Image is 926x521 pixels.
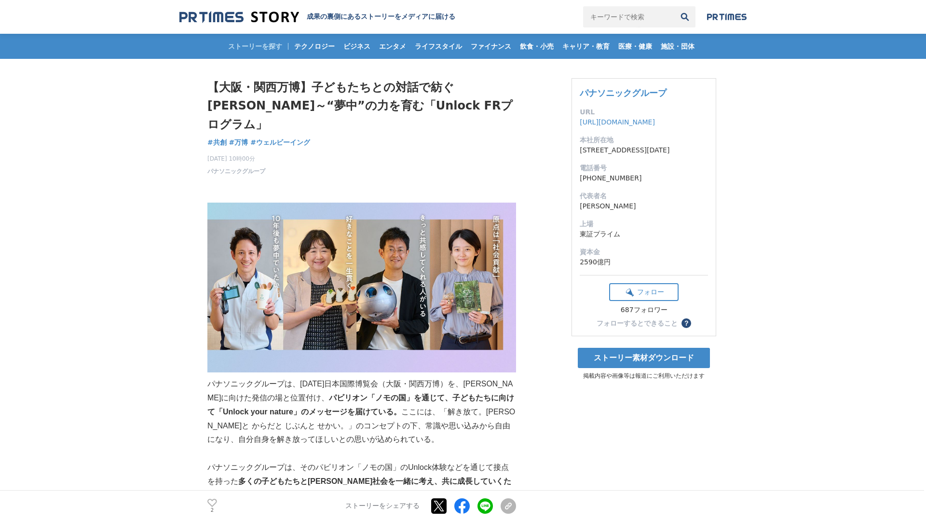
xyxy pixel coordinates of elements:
h1: 【大阪・関西万博】子どもたちとの対話で紡ぐ[PERSON_NAME]～“夢中”の力を育む「Unlock FRプログラム」 [207,78,516,134]
a: [URL][DOMAIN_NAME] [580,118,655,126]
dt: 電話番号 [580,163,708,173]
dd: [PHONE_NUMBER] [580,173,708,183]
span: キャリア・教育 [558,42,613,51]
span: テクノロジー [290,42,339,51]
a: テクノロジー [290,34,339,59]
a: ライフスタイル [411,34,466,59]
span: [DATE] 10時00分 [207,154,265,163]
span: 飲食・小売 [516,42,558,51]
a: #ウェルビーイング [250,137,310,148]
a: パナソニックグループ [580,88,667,98]
span: ？ [683,320,690,327]
p: 2 [207,508,217,513]
span: #共創 [207,138,227,147]
dt: 代表者名 [580,191,708,201]
button: 検索 [674,6,695,27]
dd: 2590億円 [580,257,708,267]
a: 飲食・小売 [516,34,558,59]
img: prtimes [707,13,747,21]
span: ファイナンス [467,42,515,51]
p: パナソニックグループは、[DATE]日本国際博覧会（大阪・関西万博）を、[PERSON_NAME]に向けた発信の場と位置付け、 ここには、「解き放て。[PERSON_NAME]と からだと じぶ... [207,377,516,447]
a: エンタメ [375,34,410,59]
h2: 成果の裏側にあるストーリーをメディアに届ける [307,13,455,21]
a: ビジネス [340,34,374,59]
span: ライフスタイル [411,42,466,51]
p: 掲載内容や画像等は報道にご利用いただけます [572,372,716,380]
strong: パビリオン「ノモの国」を通じて、子どもたちに向けて「Unlock your nature」のメッセージを届けている。 [207,394,514,416]
a: 成果の裏側にあるストーリーをメディアに届ける 成果の裏側にあるストーリーをメディアに届ける [179,11,455,24]
dt: 資本金 [580,247,708,257]
span: エンタメ [375,42,410,51]
img: thumbnail_fed14c90-9cfb-11f0-989e-f74f68390ef9.jpg [207,203,516,372]
dd: [PERSON_NAME] [580,201,708,211]
input: キーワードで検索 [583,6,674,27]
a: ストーリー素材ダウンロード [578,348,710,368]
a: 施設・団体 [657,34,698,59]
a: #共創 [207,137,227,148]
strong: 多くの子どもたちと[PERSON_NAME]社会を一緒に考え、共に成長していくために「Unlock FR（※）プログラム」を企画。その一つが、万博連動企画として展開するオンライン探求プログラム「... [207,477,516,513]
dt: URL [580,107,708,117]
div: 687フォロワー [609,306,679,315]
a: パナソニックグループ [207,167,265,176]
dt: 本社所在地 [580,135,708,145]
dd: [STREET_ADDRESS][DATE] [580,145,708,155]
dd: 東証プライム [580,229,708,239]
button: ？ [681,318,691,328]
a: キャリア・教育 [558,34,613,59]
a: ファイナンス [467,34,515,59]
button: フォロー [609,283,679,301]
span: ビジネス [340,42,374,51]
dt: 上場 [580,219,708,229]
span: 施設・団体 [657,42,698,51]
p: ストーリーをシェアする [345,502,420,510]
span: #万博 [229,138,248,147]
span: 医療・健康 [614,42,656,51]
a: 医療・健康 [614,34,656,59]
div: フォローするとできること [597,320,678,327]
a: #万博 [229,137,248,148]
img: 成果の裏側にあるストーリーをメディアに届ける [179,11,299,24]
span: #ウェルビーイング [250,138,310,147]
